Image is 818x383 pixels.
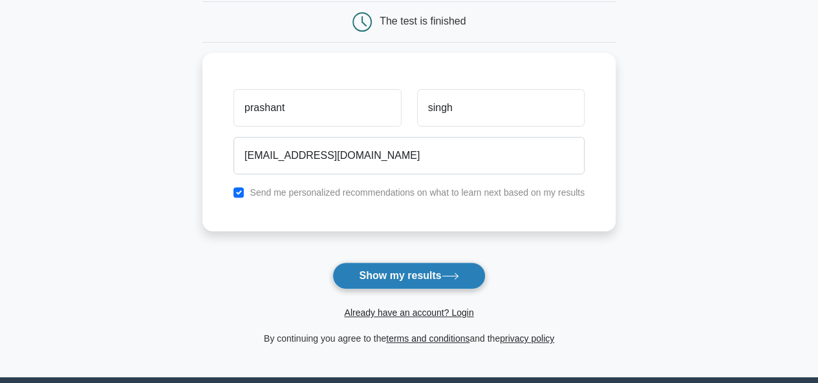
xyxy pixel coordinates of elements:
[233,89,401,127] input: First name
[332,262,485,289] button: Show my results
[250,187,585,198] label: Send me personalized recommendations on what to learn next based on my results
[380,16,466,26] div: The test is finished
[386,333,469,344] a: terms and conditions
[417,89,585,127] input: Last name
[195,331,623,346] div: By continuing you agree to the and the
[233,137,585,174] input: Email
[500,333,554,344] a: privacy policy
[344,307,473,318] a: Already have an account? Login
